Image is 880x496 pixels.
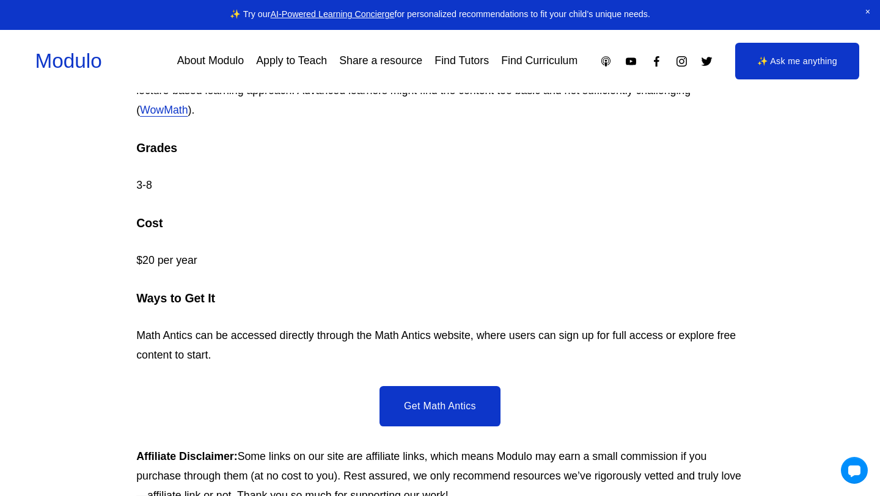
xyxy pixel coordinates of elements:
a: Apple Podcasts [599,55,612,68]
a: ✨ Ask me anything [735,43,859,79]
a: Get Math Antics [380,386,501,426]
a: YouTube [625,55,637,68]
a: Find Curriculum [501,50,577,71]
p: $20 per year [136,251,744,271]
strong: Grades [136,141,177,155]
strong: Cost [136,216,163,230]
a: Find Tutors [435,50,489,71]
p: 3-8 [136,176,744,195]
a: Share a resource [339,50,422,71]
a: Modulo [35,49,102,72]
a: Instagram [675,55,688,68]
a: Apply to Teach [256,50,327,71]
a: Twitter [700,55,713,68]
a: WowMath [140,104,188,116]
a: Facebook [650,55,663,68]
a: AI-Powered Learning Concierge [270,9,394,19]
strong: Affiliate Disclaimer: [136,450,237,462]
strong: Ways to Get It [136,291,215,305]
a: About Modulo [177,50,244,71]
p: Math Antics can be accessed directly through the Math Antics website, where users can sign up for... [136,326,744,365]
